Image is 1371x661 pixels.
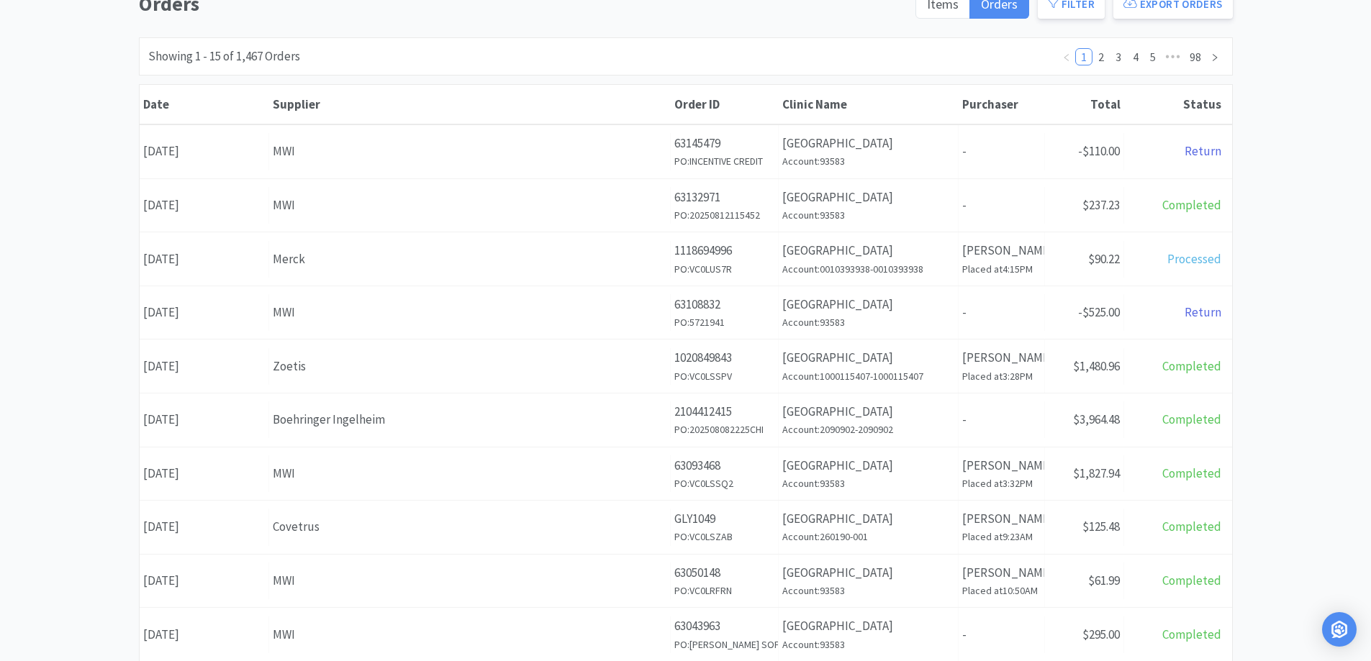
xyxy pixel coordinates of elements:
[782,509,954,529] p: [GEOGRAPHIC_DATA]
[273,625,666,644] div: MWI
[782,368,954,384] h6: Account: 1000115407-1000115407
[273,196,666,215] div: MWI
[782,96,955,112] div: Clinic Name
[674,509,774,529] p: GLY1049
[1127,48,1144,65] li: 4
[140,348,269,385] div: [DATE]
[674,529,774,544] h6: PO: VC0LSZAB
[273,142,666,161] div: MWI
[1185,48,1206,65] li: 98
[782,616,954,636] p: [GEOGRAPHIC_DATA]
[674,295,774,314] p: 63108832
[782,207,954,223] h6: Account: 93583
[962,563,1041,583] p: [PERSON_NAME]
[1128,96,1221,112] div: Status
[962,529,1041,544] h6: Placed at 9:23AM
[1162,573,1221,588] span: Completed
[1162,48,1185,65] span: •••
[782,402,954,421] p: [GEOGRAPHIC_DATA]
[148,47,300,66] div: Showing 1 - 15 of 1,467 Orders
[1073,358,1120,374] span: $1,480.96
[273,410,666,429] div: Boehringer Ingelheim
[782,348,954,368] p: [GEOGRAPHIC_DATA]
[962,241,1041,260] p: [PERSON_NAME]
[273,464,666,483] div: MWI
[140,241,269,278] div: [DATE]
[674,241,774,260] p: 1118694996
[1088,573,1120,588] span: $61.99
[962,475,1041,491] h6: Placed at 3:32PM
[962,348,1041,368] p: [PERSON_NAME]
[273,303,666,322] div: MWI
[1162,519,1221,534] span: Completed
[1185,143,1221,159] span: Return
[140,616,269,653] div: [DATE]
[674,207,774,223] h6: PO: 20250812115452
[782,295,954,314] p: [GEOGRAPHIC_DATA]
[1110,48,1127,65] li: 3
[140,187,269,224] div: [DATE]
[1145,49,1161,65] a: 5
[273,357,666,376] div: Zoetis
[273,571,666,591] div: MWI
[674,475,774,491] h6: PO: VC0LSSQ2
[1185,49,1205,65] a: 98
[1144,48,1162,65] li: 5
[1082,197,1120,213] span: $237.23
[1128,49,1144,65] a: 4
[1078,143,1120,159] span: -$110.00
[962,625,1041,644] p: -
[962,196,1041,215] p: -
[674,134,774,153] p: 63145479
[143,96,266,112] div: Date
[782,241,954,260] p: [GEOGRAPHIC_DATA]
[674,368,774,384] h6: PO: VC0LSSPV
[1162,197,1221,213] span: Completed
[1073,411,1120,427] span: $3,964.48
[782,637,954,652] h6: Account: 93583
[782,475,954,491] h6: Account: 93583
[782,153,954,169] h6: Account: 93583
[962,96,1041,112] div: Purchaser
[140,509,269,545] div: [DATE]
[1062,53,1071,62] i: icon: left
[273,96,667,112] div: Supplier
[1185,304,1221,320] span: Return
[1058,48,1075,65] li: Previous Page
[1082,626,1120,642] span: $295.00
[1206,48,1223,65] li: Next Page
[1092,48,1110,65] li: 2
[1073,465,1120,481] span: $1,827.94
[674,188,774,207] p: 63132971
[1211,53,1219,62] i: icon: right
[1110,49,1126,65] a: 3
[140,455,269,492] div: [DATE]
[962,583,1041,598] h6: Placed at 10:50AM
[962,368,1041,384] h6: Placed at 3:28PM
[273,517,666,537] div: Covetrus
[1082,519,1120,534] span: $125.48
[1078,304,1120,320] span: -$525.00
[962,142,1041,161] p: -
[782,563,954,583] p: [GEOGRAPHIC_DATA]
[140,133,269,170] div: [DATE]
[1075,48,1092,65] li: 1
[1162,358,1221,374] span: Completed
[674,402,774,421] p: 2104412415
[1076,49,1092,65] a: 1
[674,456,774,475] p: 63093468
[1162,626,1221,642] span: Completed
[962,410,1041,429] p: -
[782,188,954,207] p: [GEOGRAPHIC_DATA]
[1162,48,1185,65] li: Next 5 Pages
[674,261,774,277] h6: PO: VC0LUS7R
[782,421,954,437] h6: Account: 2090902-2090902
[674,421,774,437] h6: PO: 202508082225CHI
[1093,49,1109,65] a: 2
[674,616,774,636] p: 63043963
[674,314,774,330] h6: PO: 5721941
[674,153,774,169] h6: PO: INCENTIVE CREDIT
[674,563,774,583] p: 63050148
[140,401,269,438] div: [DATE]
[782,529,954,544] h6: Account: 260190-001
